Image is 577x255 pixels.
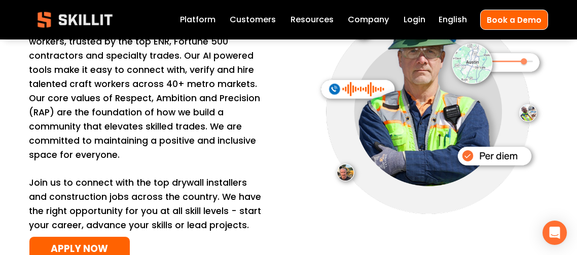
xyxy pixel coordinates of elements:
[291,14,334,26] span: Resources
[29,21,262,233] p: We are America’s largest network of vetted craft workers, trusted by the top ENR, Fortune 500 con...
[404,13,425,26] a: Login
[291,13,334,26] a: folder dropdown
[348,13,389,26] a: Company
[180,13,215,26] a: Platform
[230,13,276,26] a: Customers
[439,13,467,26] div: language picker
[543,221,567,245] div: Open Intercom Messenger
[29,5,121,35] img: Skillit
[480,10,548,29] a: Book a Demo
[439,14,467,26] span: English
